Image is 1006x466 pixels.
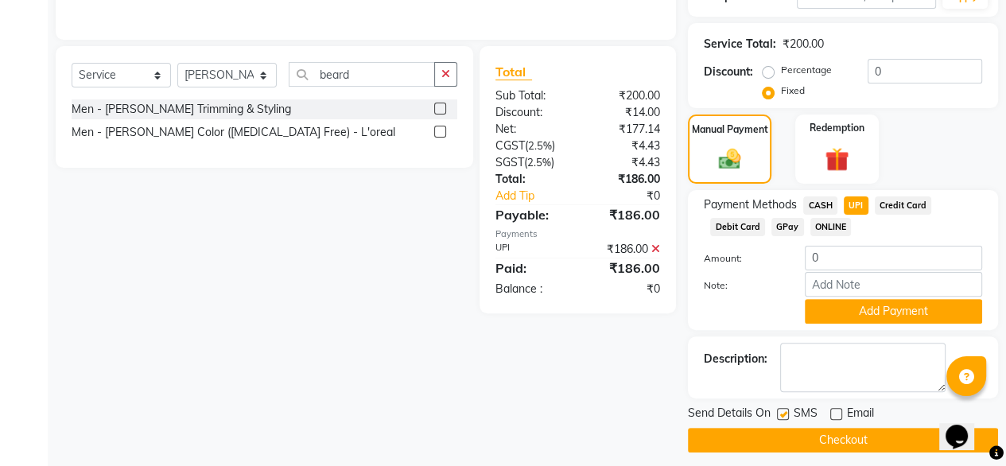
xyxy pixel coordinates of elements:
span: Debit Card [710,218,765,236]
span: SGST [495,155,524,169]
div: ₹200.00 [783,36,824,52]
span: Send Details On [688,405,771,425]
div: Balance : [484,281,578,297]
img: _cash.svg [712,146,748,172]
div: Description: [704,351,767,367]
input: Search or Scan [289,62,435,87]
label: Amount: [692,251,793,266]
div: Service Total: [704,36,776,52]
label: Redemption [810,121,864,135]
div: ₹186.00 [577,171,672,188]
span: Email [847,405,874,425]
span: ONLINE [810,218,852,236]
span: CGST [495,138,525,153]
label: Percentage [781,63,832,77]
span: Total [495,64,532,80]
span: Payment Methods [704,196,797,213]
span: UPI [844,196,868,215]
div: Discount: [484,104,578,121]
div: ( ) [484,138,578,154]
span: Credit Card [875,196,932,215]
div: Total: [484,171,578,188]
div: Sub Total: [484,87,578,104]
div: ₹14.00 [577,104,672,121]
div: Discount: [704,64,753,80]
div: Payable: [484,205,578,224]
div: Net: [484,121,578,138]
div: Paid: [484,258,578,278]
div: ( ) [484,154,578,171]
div: UPI [484,241,578,258]
input: Amount [805,246,982,270]
div: Men - [PERSON_NAME] Trimming & Styling [72,101,291,118]
div: ₹177.14 [577,121,672,138]
div: ₹4.43 [577,138,672,154]
div: ₹0 [593,188,672,204]
button: Add Payment [805,299,982,324]
iframe: chat widget [939,402,990,450]
span: 2.5% [528,139,552,152]
span: SMS [794,405,818,425]
img: _gift.svg [818,145,856,174]
label: Manual Payment [692,122,768,137]
button: Checkout [688,428,998,452]
a: Add Tip [484,188,593,204]
label: Fixed [781,83,805,98]
label: Note: [692,278,793,293]
div: ₹4.43 [577,154,672,171]
span: CASH [803,196,837,215]
div: Payments [495,227,660,241]
span: 2.5% [527,156,551,169]
div: ₹186.00 [577,258,672,278]
span: GPay [771,218,804,236]
div: Men - [PERSON_NAME] Color ([MEDICAL_DATA] Free) - L'oreal [72,124,395,141]
div: ₹186.00 [577,241,672,258]
div: ₹200.00 [577,87,672,104]
div: ₹0 [577,281,672,297]
input: Add Note [805,272,982,297]
div: ₹186.00 [577,205,672,224]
